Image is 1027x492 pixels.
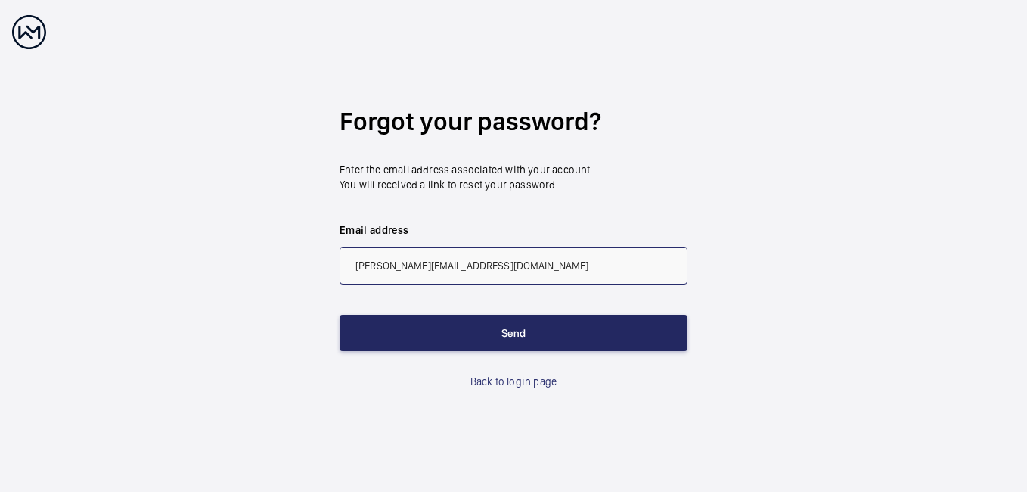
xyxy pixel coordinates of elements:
h2: Forgot your password? [340,104,687,139]
a: Back to login page [470,374,557,389]
label: Email address [340,223,687,238]
button: Send [340,315,687,351]
p: Enter the email address associated with your account. You will received a link to reset your pass... [340,162,687,192]
input: abc@xyz [340,247,687,285]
